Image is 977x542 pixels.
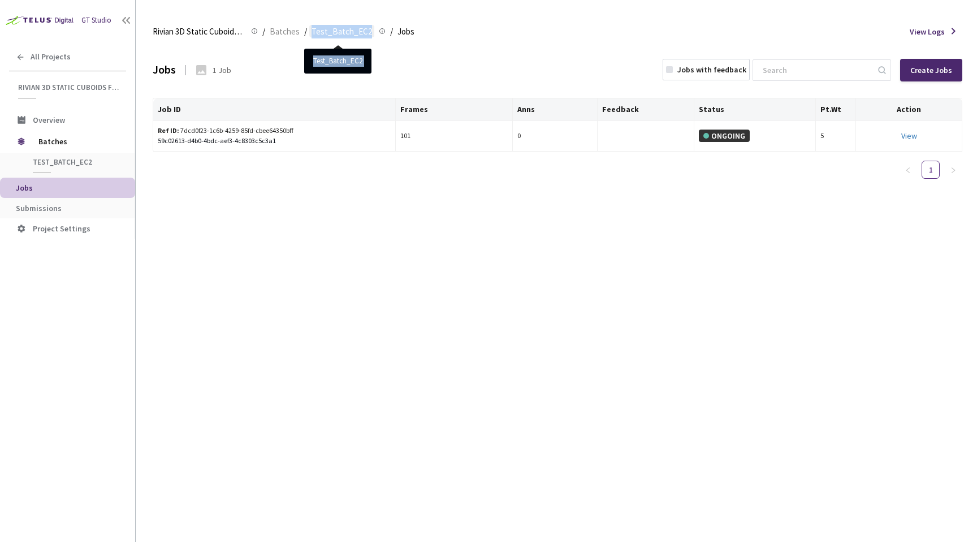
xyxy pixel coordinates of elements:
li: / [262,25,265,38]
li: / [304,25,307,38]
li: Next Page [944,161,962,179]
span: left [905,167,911,174]
th: Feedback [598,98,695,121]
span: Jobs [16,183,33,193]
span: Submissions [16,203,62,213]
span: All Projects [31,52,71,62]
input: Search [756,60,876,80]
span: Batches [38,130,116,153]
div: 7dcd0f23-1c6b-4259-85fd-cbee64350bff [158,126,302,136]
span: right [950,167,957,174]
span: View Logs [910,26,945,37]
th: Pt.Wt [816,98,857,121]
div: ONGOING [699,130,750,142]
div: 1 Job [213,64,231,76]
div: Jobs with feedback [677,64,746,75]
th: Job ID [153,98,396,121]
td: 0 [513,121,598,152]
span: Rivian 3D Static Cuboids fixed[2024-25] [153,25,244,38]
th: Status [694,98,816,121]
span: Rivian 3D Static Cuboids fixed[2024-25] [18,83,119,92]
span: Test_Batch_EC2 [33,157,116,167]
li: Previous Page [899,161,917,179]
button: left [899,161,917,179]
th: Frames [396,98,512,121]
li: / [390,25,393,38]
li: 1 [922,161,940,179]
span: Test_Batch_EC2 [312,25,372,38]
a: 1 [922,161,939,178]
span: Overview [33,115,65,125]
div: Jobs [153,62,176,78]
td: 101 [396,121,512,152]
div: GT Studio [81,15,111,26]
th: Action [856,98,962,121]
span: Batches [270,25,300,38]
div: 59c02613-d4b0-4bdc-aef3-4c8303c5c3a1 [158,136,391,147]
a: View [901,131,917,141]
th: Anns [513,98,598,121]
td: 5 [816,121,857,152]
button: right [944,161,962,179]
span: Jobs [397,25,414,38]
b: Ref ID: [158,126,179,135]
span: Project Settings [33,223,90,234]
a: Batches [267,25,302,37]
div: Create Jobs [910,66,952,75]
